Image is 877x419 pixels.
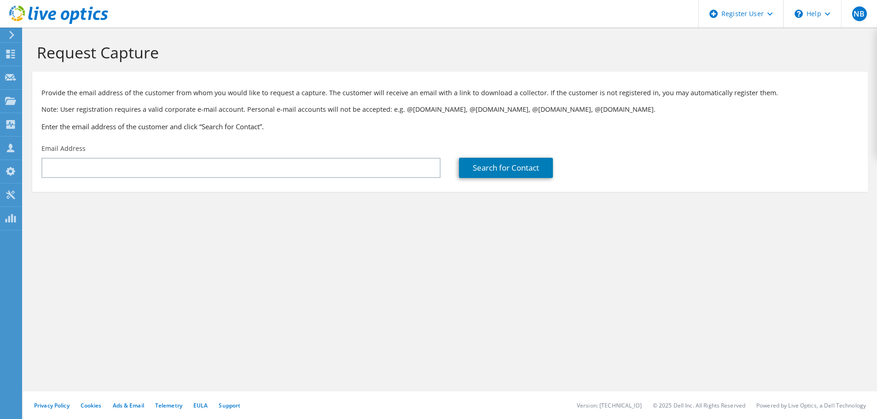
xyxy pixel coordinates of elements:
[219,402,240,409] a: Support
[193,402,208,409] a: EULA
[81,402,102,409] a: Cookies
[756,402,866,409] li: Powered by Live Optics, a Dell Technology
[459,158,553,178] a: Search for Contact
[155,402,182,409] a: Telemetry
[795,10,803,18] svg: \n
[34,402,70,409] a: Privacy Policy
[41,88,859,98] p: Provide the email address of the customer from whom you would like to request a capture. The cust...
[41,144,86,153] label: Email Address
[653,402,745,409] li: © 2025 Dell Inc. All Rights Reserved
[41,121,859,132] h3: Enter the email address of the customer and click “Search for Contact”.
[37,43,859,62] h1: Request Capture
[577,402,642,409] li: Version: [TECHNICAL_ID]
[41,104,859,115] p: Note: User registration requires a valid corporate e-mail account. Personal e-mail accounts will ...
[113,402,144,409] a: Ads & Email
[852,6,867,21] span: NB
